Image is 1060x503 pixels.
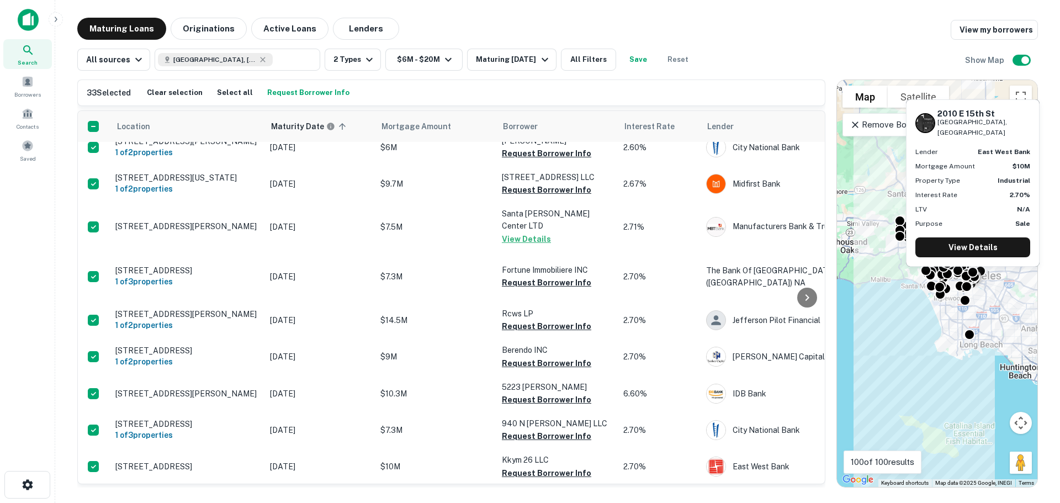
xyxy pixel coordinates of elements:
p: [DATE] [270,141,369,153]
span: [GEOGRAPHIC_DATA], [GEOGRAPHIC_DATA], [GEOGRAPHIC_DATA] [173,55,256,65]
button: Request Borrower Info [502,430,591,443]
button: Save your search to get updates of matches that match your search criteria. [621,49,656,71]
th: Location [110,111,264,142]
strong: Sale [1015,220,1030,227]
strong: east west bank [978,148,1030,156]
h6: Show Map [965,54,1006,66]
span: Map data ©2025 Google, INEGI [935,480,1012,486]
span: Interest Rate [624,120,689,133]
p: [DATE] [270,271,369,283]
p: 5223 [PERSON_NAME] [502,381,612,393]
span: Maturity dates displayed may be estimated. Please contact the lender for the most accurate maturi... [271,120,349,133]
p: 6.60% [623,388,695,400]
p: 2.67% [623,178,695,190]
img: picture [707,384,725,403]
p: Berendo INC [502,344,612,356]
p: Interest Rate [915,190,957,200]
div: IDB Bank [706,384,872,404]
p: $7.3M [380,271,491,283]
button: Show satellite imagery [888,86,949,108]
p: [DATE] [270,351,369,363]
p: [DATE] [270,221,369,233]
p: $9.7M [380,178,491,190]
div: Manufacturers Bank & Trust Company [706,217,872,237]
p: 2.70% [623,351,695,363]
p: [DATE] [270,178,369,190]
button: Toggle fullscreen view [1010,86,1032,108]
div: All sources [86,53,145,66]
strong: N/A [1017,205,1030,213]
a: View Details [915,237,1030,257]
span: Mortgage Amount [381,120,465,133]
p: 100 of 100 results [851,456,914,469]
button: All sources [77,49,150,71]
a: Terms [1019,480,1034,486]
span: Contacts [17,122,39,131]
div: Saved [3,135,52,165]
p: [GEOGRAPHIC_DATA], [GEOGRAPHIC_DATA] [937,117,1030,138]
div: Contacts [3,103,52,133]
h6: 33 Selected [87,87,131,99]
p: 2.70% [623,460,695,473]
p: 2.60% [623,141,695,153]
button: Request Borrower Info [502,183,591,197]
p: 2.70% [623,424,695,436]
button: Reset [660,49,696,71]
span: Saved [20,154,36,163]
p: [DATE] [270,460,369,473]
button: View Details [502,232,551,246]
p: Rcws LP [502,308,612,320]
h6: 1 of 3 properties [115,276,259,288]
div: City National Bank [706,420,872,440]
p: [DATE] [270,424,369,436]
th: Lender [701,111,877,142]
a: Search [3,39,52,69]
img: picture [707,174,725,193]
p: [STREET_ADDRESS] [115,266,259,276]
button: Request Borrower Info [502,467,591,480]
p: [STREET_ADDRESS][PERSON_NAME] [115,309,259,319]
span: Borrower [503,120,538,133]
p: [STREET_ADDRESS][PERSON_NAME] [115,221,259,231]
p: [DATE] [270,314,369,326]
p: Lender [915,147,938,157]
h6: 1 of 2 properties [115,319,259,331]
p: Santa [PERSON_NAME] Center LTD [502,208,612,232]
iframe: Chat Widget [1005,415,1060,468]
img: picture [707,347,725,366]
p: [STREET_ADDRESS] [115,419,259,429]
p: LTV [915,204,927,214]
th: Interest Rate [618,111,701,142]
button: Keyboard shortcuts [881,479,929,487]
button: Map camera controls [1010,412,1032,434]
img: picture [707,457,725,476]
a: Borrowers [3,71,52,101]
strong: Industrial [998,177,1030,184]
div: Maturing [DATE] [476,53,551,66]
a: View my borrowers [951,20,1038,40]
div: City National Bank [706,137,872,157]
button: Show street map [842,86,888,108]
th: Mortgage Amount [375,111,496,142]
th: Borrower [496,111,618,142]
img: picture [707,138,725,157]
p: $10M [380,460,491,473]
p: $7.3M [380,424,491,436]
p: $6M [380,141,491,153]
button: Request Borrower Info [502,393,591,406]
button: All Filters [561,49,616,71]
button: 2 Types [325,49,381,71]
button: Select all [214,84,256,101]
p: $14.5M [380,314,491,326]
button: Request Borrower Info [502,147,591,160]
p: 940 N [PERSON_NAME] LLC [502,417,612,430]
p: Kkym 26 LLC [502,454,612,466]
img: Google [840,473,876,487]
p: $9M [380,351,491,363]
p: [STREET_ADDRESS][US_STATE] [115,173,259,183]
h6: 1 of 2 properties [115,146,259,158]
button: Originations [171,18,247,40]
p: 2.71% [623,221,695,233]
strong: 2.70% [1010,191,1030,199]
